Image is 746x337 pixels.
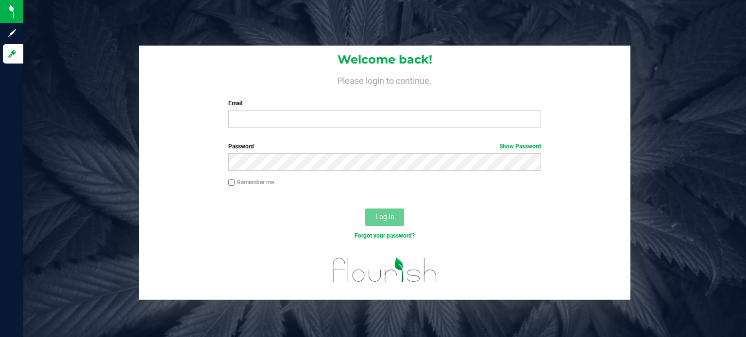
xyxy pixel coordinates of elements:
[228,143,254,150] span: Password
[7,28,17,38] inline-svg: Sign up
[499,143,541,150] a: Show Password
[228,178,274,187] label: Remember me
[323,250,446,289] img: flourish_logo.svg
[139,74,630,85] h4: Please login to continue.
[139,53,630,66] h1: Welcome back!
[7,49,17,59] inline-svg: Log in
[375,213,394,221] span: Log In
[228,179,235,186] input: Remember me
[365,209,404,226] button: Log In
[228,99,542,108] label: Email
[355,232,415,239] a: Forgot your password?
